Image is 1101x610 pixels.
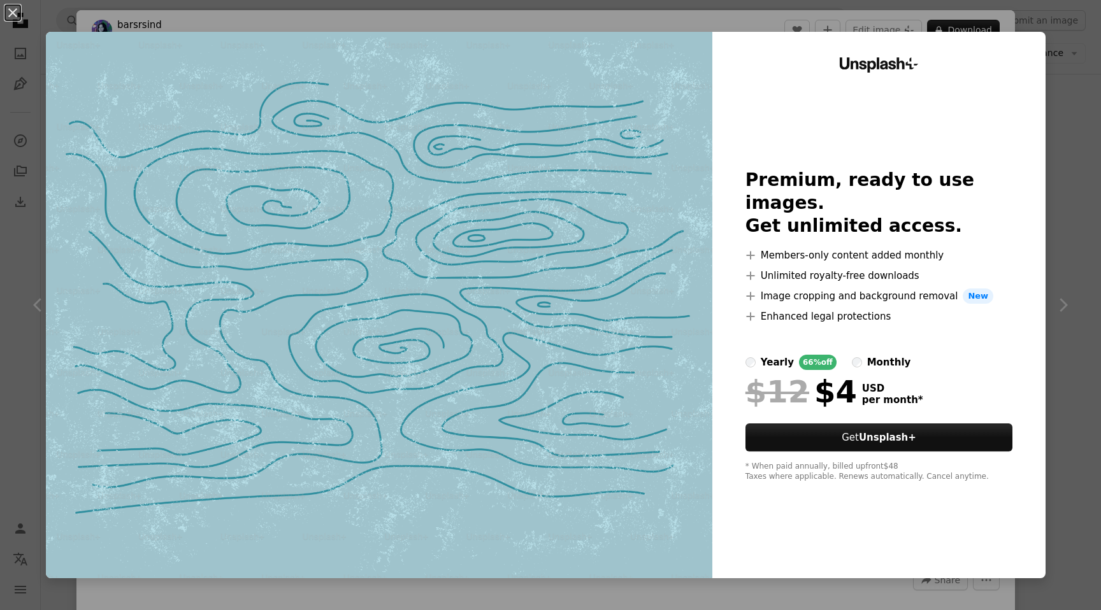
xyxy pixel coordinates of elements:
span: USD [862,383,923,394]
h2: Premium, ready to use images. Get unlimited access. [745,169,1012,238]
span: per month * [862,394,923,406]
strong: Unsplash+ [859,432,916,443]
button: GetUnsplash+ [745,423,1012,451]
div: * When paid annually, billed upfront $48 Taxes where applicable. Renews automatically. Cancel any... [745,462,1012,482]
div: $4 [745,375,857,408]
div: 66% off [799,355,837,370]
span: $12 [745,375,809,408]
li: Unlimited royalty-free downloads [745,268,1012,283]
span: New [963,288,993,304]
div: yearly [761,355,794,370]
input: monthly [852,357,862,367]
div: monthly [867,355,911,370]
li: Members-only content added monthly [745,248,1012,263]
input: yearly66%off [745,357,756,367]
li: Enhanced legal protections [745,309,1012,324]
li: Image cropping and background removal [745,288,1012,304]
